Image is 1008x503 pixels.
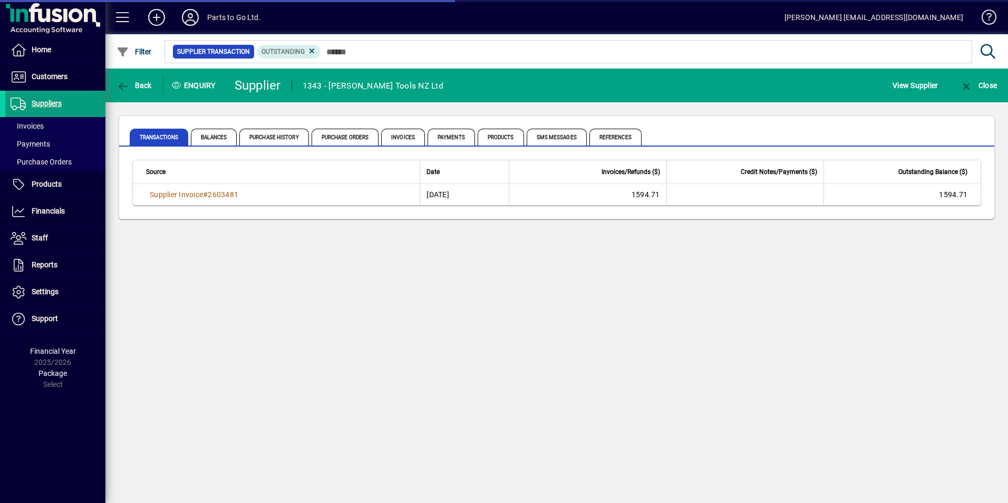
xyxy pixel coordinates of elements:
a: Purchase Orders [5,153,105,171]
a: Staff [5,225,105,252]
span: Date [427,166,440,178]
span: Purchase History [239,129,309,146]
a: Knowledge Base [974,2,995,36]
a: Customers [5,64,105,90]
span: # [203,190,208,199]
button: Profile [173,8,207,27]
span: Suppliers [32,99,62,108]
span: Package [38,369,67,378]
span: Invoices [11,122,44,130]
span: 2603481 [208,190,238,199]
span: Customers [32,72,67,81]
a: Supplier Invoice#2603481 [146,189,242,200]
td: 1594.71 [823,184,981,205]
a: Products [5,171,105,198]
div: 1343 - [PERSON_NAME] Tools NZ Ltd [303,78,443,94]
span: Credit Notes/Payments ($) [741,166,817,178]
a: Financials [5,198,105,225]
span: Supplier Transaction [177,46,250,57]
div: Parts to Go Ltd. [207,9,261,26]
span: Purchase Orders [11,158,72,166]
span: References [589,129,642,146]
span: Purchase Orders [312,129,379,146]
span: Back [117,81,152,90]
span: Transactions [130,129,188,146]
app-page-header-button: Back [105,76,163,95]
span: Payments [11,140,50,148]
span: Financial Year [30,347,76,355]
td: [DATE] [420,184,509,205]
span: Staff [32,234,48,242]
button: Add [140,8,173,27]
button: Close [957,76,1000,95]
span: Products [478,129,524,146]
div: Date [427,166,502,178]
span: Home [32,45,51,54]
a: Payments [5,135,105,153]
span: Source [146,166,166,178]
a: Settings [5,279,105,305]
span: Reports [32,260,57,269]
a: Support [5,306,105,332]
a: Reports [5,252,105,278]
a: Home [5,37,105,63]
span: View Supplier [893,77,938,94]
span: Filter [117,47,152,56]
span: Close [960,81,997,90]
span: Supplier Invoice [150,190,203,199]
div: Enquiry [163,77,227,94]
span: Outstanding Balance ($) [898,166,967,178]
div: Supplier [235,77,281,94]
span: Financials [32,207,65,215]
span: Payments [428,129,475,146]
button: Back [114,76,154,95]
app-page-header-button: Close enquiry [949,76,1008,95]
button: Filter [114,42,154,61]
td: 1594.71 [509,184,666,205]
span: SMS Messages [527,129,587,146]
span: Invoices [381,129,425,146]
span: Balances [191,129,237,146]
span: Products [32,180,62,188]
span: Support [32,314,58,323]
div: [PERSON_NAME] [EMAIL_ADDRESS][DOMAIN_NAME] [784,9,963,26]
span: Invoices/Refunds ($) [602,166,660,178]
a: Invoices [5,117,105,135]
span: Outstanding [261,48,305,55]
mat-chip: Outstanding Status: Outstanding [257,45,321,59]
span: Settings [32,287,59,296]
button: View Supplier [890,76,941,95]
